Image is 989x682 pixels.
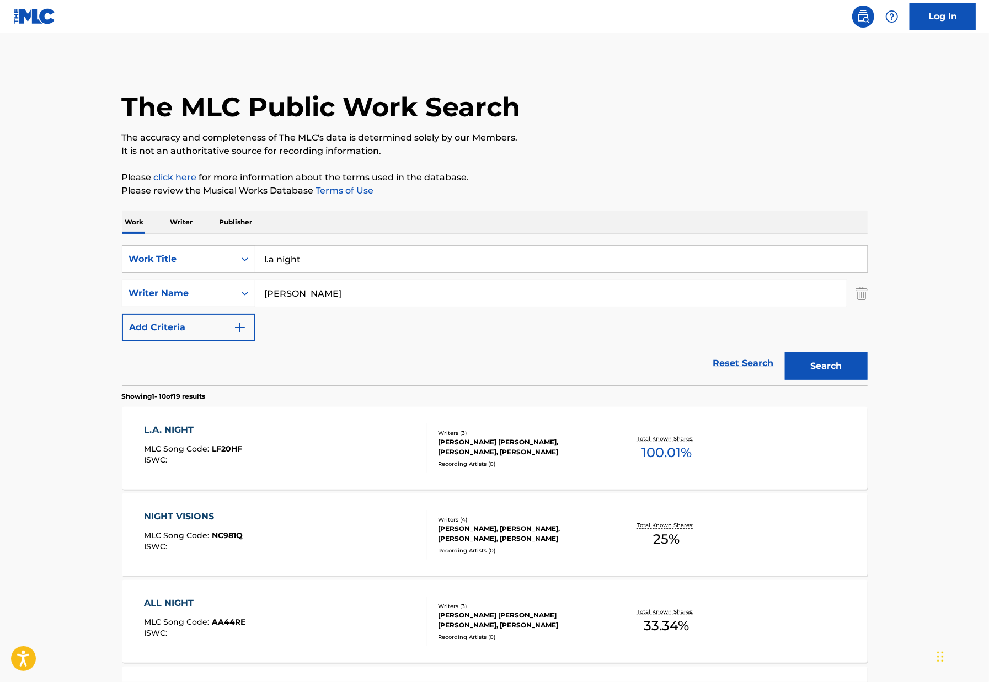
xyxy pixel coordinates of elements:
[438,515,605,524] div: Writers ( 4 )
[438,633,605,641] div: Recording Artists ( 0 )
[212,530,243,540] span: NC981Q
[438,524,605,544] div: [PERSON_NAME], [PERSON_NAME], [PERSON_NAME], [PERSON_NAME]
[167,211,196,234] p: Writer
[212,617,245,627] span: AA44RE
[122,391,206,401] p: Showing 1 - 10 of 19 results
[852,6,874,28] a: Public Search
[144,510,243,523] div: NIGHT VISIONS
[154,172,197,182] a: click here
[122,407,868,490] a: L.A. NIGHTMLC Song Code:LF20HFISWC:Writers (3)[PERSON_NAME] [PERSON_NAME], [PERSON_NAME], [PERSON...
[438,610,605,630] div: [PERSON_NAME] [PERSON_NAME] [PERSON_NAME], [PERSON_NAME]
[910,3,976,30] a: Log In
[122,245,868,385] form: Search Form
[653,529,680,549] span: 25 %
[129,287,228,300] div: Writer Name
[934,629,989,682] iframe: Chat Widget
[122,314,255,341] button: Add Criteria
[122,493,868,576] a: NIGHT VISIONSMLC Song Code:NC981QISWC:Writers (4)[PERSON_NAME], [PERSON_NAME], [PERSON_NAME], [PE...
[122,184,868,197] p: Please review the Musical Works Database
[144,455,170,465] span: ISWC :
[856,280,868,307] img: Delete Criterion
[637,521,696,529] p: Total Known Shares:
[144,628,170,638] span: ISWC :
[857,10,870,23] img: search
[122,131,868,144] p: The accuracy and completeness of The MLC's data is determined solely by our Members.
[129,253,228,266] div: Work Title
[122,171,868,184] p: Please for more information about the terms used in the database.
[144,423,242,437] div: L.A. NIGHT
[438,429,605,437] div: Writers ( 3 )
[637,608,696,616] p: Total Known Shares:
[144,541,170,551] span: ISWC :
[314,185,374,196] a: Terms of Use
[438,437,605,457] div: [PERSON_NAME] [PERSON_NAME], [PERSON_NAME], [PERSON_NAME]
[708,351,779,375] a: Reset Search
[785,352,868,380] button: Search
[13,8,56,24] img: MLC Logo
[216,211,256,234] p: Publisher
[881,6,903,28] div: Help
[885,10,899,23] img: help
[212,444,242,454] span: LF20HF
[937,640,944,673] div: Drag
[122,90,521,123] h1: The MLC Public Work Search
[644,616,689,636] span: 33.34 %
[438,546,605,555] div: Recording Artists ( 0 )
[144,444,212,454] span: MLC Song Code :
[122,580,868,663] a: ALL NIGHTMLC Song Code:AA44REISWC:Writers (3)[PERSON_NAME] [PERSON_NAME] [PERSON_NAME], [PERSON_N...
[438,460,605,468] div: Recording Artists ( 0 )
[144,597,245,610] div: ALL NIGHT
[122,144,868,158] p: It is not an authoritative source for recording information.
[637,434,696,443] p: Total Known Shares:
[641,443,692,463] span: 100.01 %
[122,211,147,234] p: Work
[144,530,212,540] span: MLC Song Code :
[144,617,212,627] span: MLC Song Code :
[438,602,605,610] div: Writers ( 3 )
[233,321,247,334] img: 9d2ae6d4665cec9f34b9.svg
